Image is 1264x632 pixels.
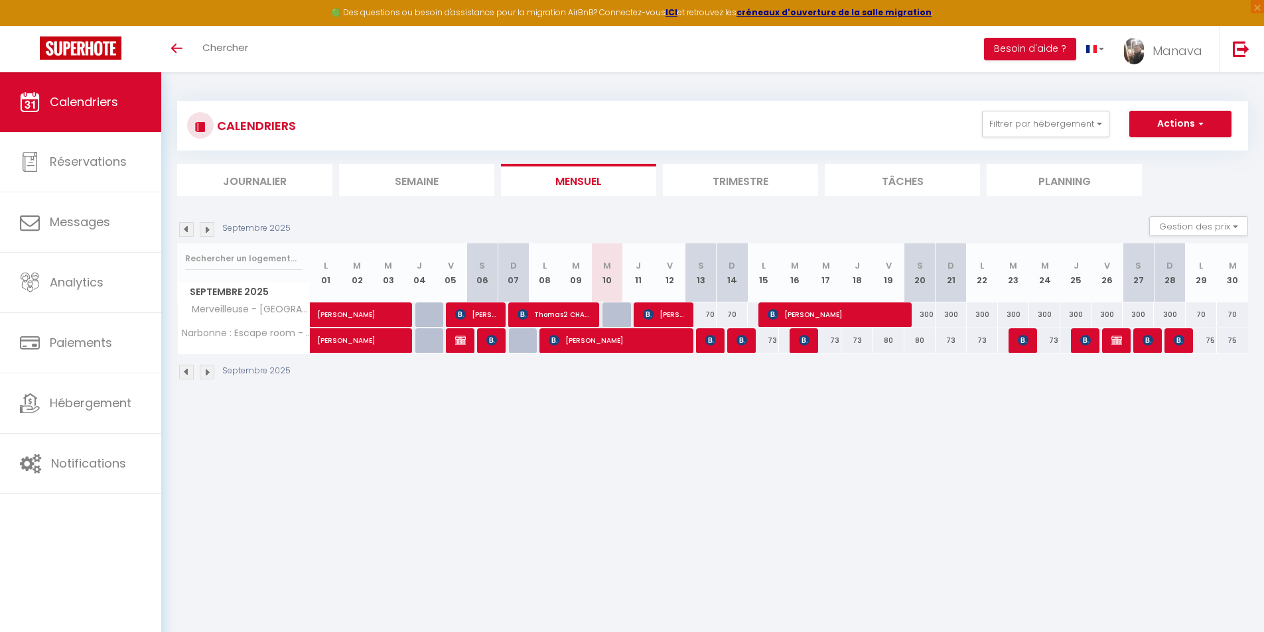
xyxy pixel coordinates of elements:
[455,328,466,353] span: [PERSON_NAME]
[967,302,998,327] div: 300
[1060,243,1091,302] th: 25
[317,295,409,320] span: [PERSON_NAME]
[1111,328,1122,353] span: [PERSON_NAME]
[1166,259,1173,272] abbr: D
[936,243,967,302] th: 21
[967,243,998,302] th: 22
[40,36,121,60] img: Super Booking
[543,259,547,272] abbr: L
[317,321,409,346] span: [PERSON_NAME]
[904,243,936,302] th: 20
[342,243,373,302] th: 02
[1217,328,1248,353] div: 75
[748,328,779,353] div: 73
[791,259,799,272] abbr: M
[685,243,717,302] th: 13
[737,328,747,353] span: [PERSON_NAME]
[936,328,967,353] div: 73
[904,328,936,353] div: 80
[841,328,873,353] div: 73
[222,365,291,377] p: Septembre 2025
[1060,302,1091,327] div: 300
[1233,40,1249,57] img: logout
[50,334,112,351] span: Paiements
[177,164,332,196] li: Journalier
[324,259,328,272] abbr: L
[980,259,984,272] abbr: L
[479,259,485,272] abbr: S
[779,243,810,302] th: 16
[841,243,873,302] th: 18
[11,5,50,45] button: Ouvrir le widget de chat LiveChat
[698,259,704,272] abbr: S
[1199,259,1203,272] abbr: L
[873,243,904,302] th: 19
[1154,243,1185,302] th: 28
[810,328,841,353] div: 73
[498,243,529,302] th: 07
[50,214,110,230] span: Messages
[1029,302,1060,327] div: 300
[560,243,591,302] th: 09
[311,302,342,328] a: [PERSON_NAME]
[886,259,892,272] abbr: V
[404,243,435,302] th: 04
[1154,302,1185,327] div: 300
[1124,38,1144,64] img: ...
[904,302,936,327] div: 300
[799,328,809,353] span: [PERSON_NAME]
[643,302,685,327] span: [PERSON_NAME]
[855,259,860,272] abbr: J
[737,7,932,18] a: créneaux d'ouverture de la salle migration
[1129,111,1231,137] button: Actions
[717,302,748,327] div: 70
[214,111,296,141] h3: CALENDRIERS
[50,153,127,170] span: Réservations
[180,328,313,338] span: Narbonne : Escape room - les trésors de [GEOGRAPHIC_DATA]
[1029,328,1060,353] div: 73
[192,26,258,72] a: Chercher
[51,455,126,472] span: Notifications
[623,243,654,302] th: 11
[1091,243,1123,302] th: 26
[1186,328,1217,353] div: 75
[666,7,677,18] a: ICI
[549,328,684,353] span: [PERSON_NAME]
[1029,243,1060,302] th: 24
[339,164,494,196] li: Semaine
[1149,216,1248,236] button: Gestion des prix
[202,40,248,54] span: Chercher
[178,283,310,302] span: Septembre 2025
[384,259,392,272] abbr: M
[810,243,841,302] th: 17
[591,243,622,302] th: 10
[1217,243,1248,302] th: 30
[1135,259,1141,272] abbr: S
[1123,302,1154,327] div: 300
[948,259,954,272] abbr: D
[353,259,361,272] abbr: M
[936,302,967,327] div: 300
[1080,328,1091,353] span: [PERSON_NAME]
[311,243,342,302] th: 01
[987,164,1142,196] li: Planning
[982,111,1109,137] button: Filtrer par hébergement
[455,302,497,327] span: [PERSON_NAME]
[311,328,342,353] a: [PERSON_NAME]
[373,243,404,302] th: 03
[1229,259,1237,272] abbr: M
[180,302,313,317] span: Merveilleuse - [GEOGRAPHIC_DATA]
[1091,302,1123,327] div: 300
[1217,302,1248,327] div: 70
[729,259,735,272] abbr: D
[1104,259,1110,272] abbr: V
[1041,259,1049,272] abbr: M
[518,302,591,327] span: Thomas2 CHANUT
[1186,243,1217,302] th: 29
[1009,259,1017,272] abbr: M
[762,259,766,272] abbr: L
[717,243,748,302] th: 14
[873,328,904,353] div: 80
